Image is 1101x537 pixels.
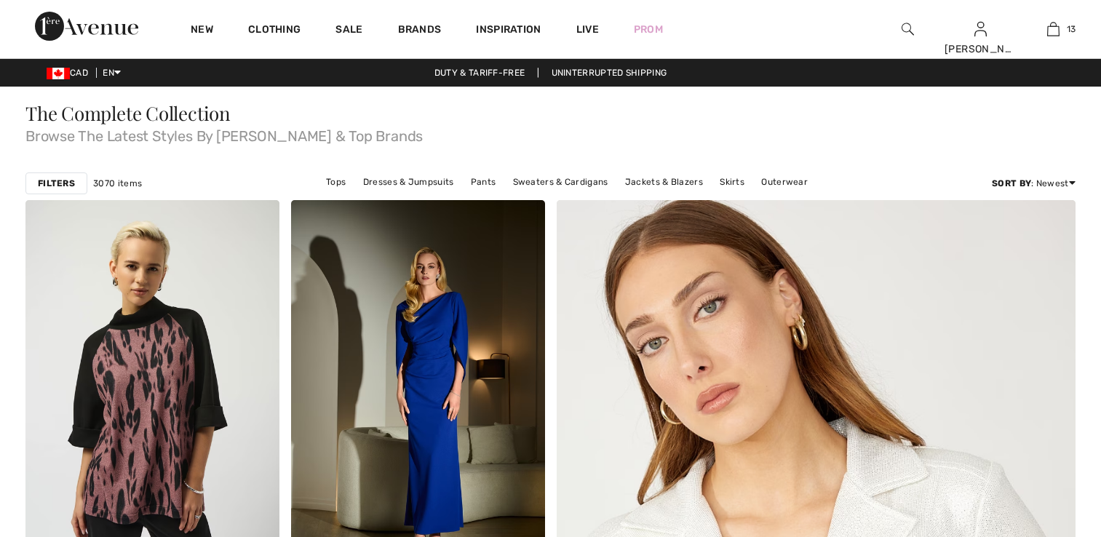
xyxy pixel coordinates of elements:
[1067,23,1076,36] span: 13
[248,23,301,39] a: Clothing
[992,177,1076,190] div: : Newest
[38,177,75,190] strong: Filters
[464,172,504,191] a: Pants
[47,68,94,78] span: CAD
[754,172,815,191] a: Outerwear
[319,172,353,191] a: Tops
[93,177,142,190] span: 3070 items
[974,22,987,36] a: Sign In
[103,68,121,78] span: EN
[992,178,1031,188] strong: Sort By
[974,20,987,38] img: My Info
[506,172,616,191] a: Sweaters & Cardigans
[945,41,1016,57] div: [PERSON_NAME]
[35,12,138,41] img: 1ère Avenue
[634,22,663,37] a: Prom
[47,68,70,79] img: Canadian Dollar
[576,22,599,37] a: Live
[1017,20,1089,38] a: 13
[25,100,231,126] span: The Complete Collection
[1009,428,1086,464] iframe: Opens a widget where you can chat to one of our agents
[356,172,461,191] a: Dresses & Jumpsuits
[902,20,914,38] img: search the website
[398,23,442,39] a: Brands
[618,172,710,191] a: Jackets & Blazers
[476,23,541,39] span: Inspiration
[1047,20,1060,38] img: My Bag
[191,23,213,39] a: New
[25,123,1076,143] span: Browse The Latest Styles By [PERSON_NAME] & Top Brands
[335,23,362,39] a: Sale
[712,172,752,191] a: Skirts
